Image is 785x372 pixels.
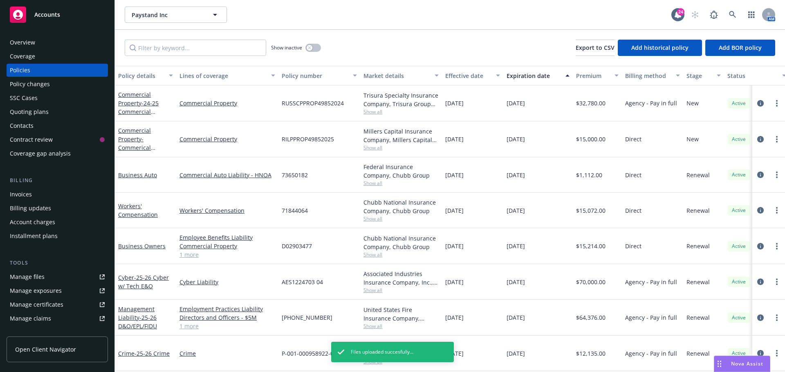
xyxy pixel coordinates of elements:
div: Policy changes [10,78,50,91]
div: SSC Cases [10,91,38,105]
div: Manage BORs [10,326,48,339]
a: 1 more [179,250,275,259]
div: AXIS Insurance Company, AXIS Capital, CRC Group [363,341,439,358]
a: Cyber [118,274,169,290]
div: Manage exposures [10,284,62,297]
a: more [772,348,782,358]
span: Paystand Inc [132,11,202,19]
span: Active [731,171,747,178]
span: Active [731,278,747,285]
span: Renewal [686,313,710,322]
div: Associated Industries Insurance Company, Inc., AmTrust Financial Services, CRC Group [363,270,439,287]
span: Show all [363,144,439,151]
span: [DATE] [445,206,464,215]
a: more [772,205,782,215]
a: Overview [7,36,108,49]
a: Account charges [7,216,108,229]
span: Renewal [686,171,710,179]
a: Manage claims [7,312,108,325]
span: [DATE] [507,135,525,143]
a: circleInformation [756,313,765,323]
a: Policy changes [7,78,108,91]
span: Direct [625,171,641,179]
a: circleInformation [756,241,765,251]
span: [DATE] [445,99,464,107]
span: Direct [625,206,641,215]
div: Coverage [10,50,35,63]
div: Contract review [10,133,53,146]
a: more [772,277,782,287]
span: D02903477 [282,242,312,250]
a: Manage BORs [7,326,108,339]
a: Management Liability [118,305,157,330]
span: [DATE] [507,349,525,358]
div: Effective date [445,71,491,80]
div: Status [727,71,777,80]
button: Add historical policy [618,40,702,56]
a: Commercial Property [179,135,275,143]
button: Expiration date [503,66,573,85]
a: circleInformation [756,205,765,215]
span: New [686,99,699,107]
a: Quoting plans [7,105,108,118]
a: Installment plans [7,229,108,243]
span: Agency - Pay in full [625,313,677,322]
a: Employee Benefits Liability [179,233,275,242]
button: Stage [683,66,724,85]
a: circleInformation [756,98,765,108]
span: New [686,135,699,143]
div: Millers Capital Insurance Company, Millers Capital Insurance Company, Relm US Insurance Solutions [363,127,439,144]
span: - 25-26 Cyber w/ Tech E&O [118,274,169,290]
div: Manage files [10,270,45,283]
span: RILPPROP49852025 [282,135,334,143]
span: [DATE] [445,242,464,250]
span: Add historical policy [631,44,689,51]
a: Report a Bug [706,7,722,23]
span: [DATE] [445,171,464,179]
span: Show all [363,180,439,187]
span: Agency - Pay in full [625,99,677,107]
span: Show inactive [271,44,302,51]
span: [DATE] [507,206,525,215]
button: Market details [360,66,442,85]
button: Policy number [278,66,360,85]
span: [DATE] [507,171,525,179]
span: - 24-25 Commercial Property RUSSCPPROP49852024 [118,99,170,141]
a: Search [724,7,741,23]
button: Export to CSV [576,40,615,56]
a: Policies [7,64,108,77]
div: Policies [10,64,30,77]
span: AES1224703 04 [282,278,323,286]
a: Accounts [7,3,108,26]
a: more [772,241,782,251]
span: [DATE] [507,242,525,250]
span: [DATE] [445,135,464,143]
a: Invoices [7,188,108,201]
button: Billing method [622,66,683,85]
a: Workers' Compensation [118,202,158,218]
a: Coverage gap analysis [7,147,108,160]
span: Active [731,100,747,107]
span: $15,214.00 [576,242,606,250]
div: United States Fire Insurance Company, [PERSON_NAME] & [PERSON_NAME] ([GEOGRAPHIC_DATA]), CRC Group [363,305,439,323]
div: Trisura Specialty Insurance Company, Trisura Group Ltd., Relm US Insurance Solutions [363,91,439,108]
a: Commercial Property [179,99,275,107]
button: Effective date [442,66,503,85]
a: Workers' Compensation [179,206,275,215]
span: Direct [625,242,641,250]
a: more [772,134,782,144]
a: Business Auto [118,171,157,179]
a: circleInformation [756,348,765,358]
a: Manage files [7,270,108,283]
div: Manage claims [10,312,51,325]
div: 24 [677,8,684,16]
a: circleInformation [756,277,765,287]
div: Market details [363,71,430,80]
a: more [772,98,782,108]
div: Overview [10,36,35,49]
span: $15,072.00 [576,206,606,215]
a: Contacts [7,119,108,132]
span: Show all [363,215,439,222]
div: Policy details [118,71,164,80]
a: Employment Practices Liability [179,305,275,313]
